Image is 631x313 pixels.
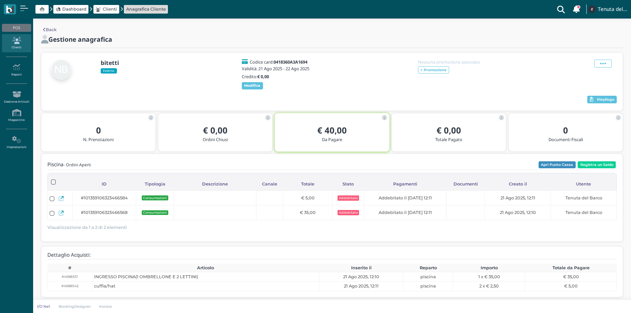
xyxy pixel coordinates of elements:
h5: Da Pagare [280,137,384,142]
span: 1 x € 35,00 [478,274,500,280]
span: Addebitato il [DATE] 12:11 [379,195,432,201]
span: Riepilogo [597,97,614,102]
button: Registra un Saldo [578,161,616,169]
img: null bitetti [51,60,71,79]
h4: Tenuta del Barco [598,7,627,12]
span: Addebitato [338,210,359,215]
th: Importo [453,264,525,272]
div: Canale [256,178,283,190]
a: Clienti [2,34,31,52]
a: Anagrafica Cliente [126,6,166,12]
span: 21 Ago 2025, 12:11 [344,283,379,289]
div: Creato il [485,178,551,190]
span: 21 Ago 2025, 12:10 [343,274,379,280]
h5: Documenti Fiscali [514,137,617,142]
b: € 0,00 [203,125,228,136]
button: Apri Punto Cassa [539,161,576,169]
a: Gestione Articoli [2,88,31,106]
div: Tipologia [136,178,174,190]
h4: Dettaglio Acquisti: [47,252,91,258]
span: Visualizzazione da 1 a 2 di 2 elementi [47,223,127,232]
th: Totale da Pagare [525,264,617,272]
span: INGRESSO PISCINA(1 OMBRELLONE E 2 LETTINI) [94,274,198,280]
a: Back [43,26,57,33]
div: Stato [333,178,364,190]
a: ... Tenuta del Barco [587,1,627,17]
div: Totale [283,178,332,190]
span: #101359106323466568 [81,209,128,216]
h5: Ordini Chiusi [164,137,267,142]
b: Modifica [244,83,260,88]
span: Tenuta del Barco [565,195,602,201]
h5: Nessuna promozione associata [418,60,488,64]
iframe: Help widget launcher [584,292,625,307]
b: bitetti [101,59,119,67]
b: € 0,00 [257,74,269,79]
span: piscina [420,283,436,289]
span: Esterno [101,68,117,74]
span: € 5,00 [301,195,315,201]
span: cuffia/hat [94,283,115,289]
h5: Validità: 21 Ago 2025 - 22 Ago 2025 [242,66,311,71]
div: POS [2,24,31,32]
span: 21 Ago 2025, 12:10 [500,209,536,216]
img: logo [6,6,14,13]
button: Riepilogo [587,96,617,104]
a: BookingDesigner [54,304,95,309]
small: #4698531 [62,274,78,279]
small: #4698542 [61,284,79,288]
span: #101359106323466584 [81,195,128,201]
th: Inserito il [319,264,403,272]
b: 0418360A3A1694 [274,59,307,65]
span: Clienti [103,6,117,12]
span: Consumazioni [142,210,168,215]
span: piscina [420,274,436,280]
span: 21 Ago 2025, 12:11 [500,195,535,201]
span: 2 x € 2,50 [479,283,499,289]
th: # [47,264,92,272]
a: Impostazioni [2,133,31,152]
b: + Promozione [420,68,447,72]
div: ID [73,178,136,190]
a: Invoice [95,304,117,309]
h5: Credito: [242,74,311,79]
h2: Gestione anagrafica [48,36,112,43]
span: € 5,00 [564,283,578,289]
small: - Ordini Aperti [64,162,91,168]
b: € 0,00 [437,125,461,136]
img: ... [588,6,596,13]
h4: Piscina [47,162,91,168]
span: Addebitato [338,195,359,201]
th: Reparto [403,264,453,272]
span: Dashboard [62,6,86,12]
a: Clienti [95,6,117,12]
a: Magazzino [2,106,31,125]
span: € 35,00 [563,274,579,280]
b: 0 [96,125,101,136]
span: Consumazioni [142,195,168,200]
h5: Codice card: [250,60,307,64]
span: Addebitato il [DATE] 12:11 [379,209,432,216]
a: Report [2,61,31,79]
div: Pagamenti [364,178,447,190]
div: Descrizione [174,178,256,190]
p: I/O Net [37,304,50,309]
a: Dashboard [56,6,86,12]
div: Utente [551,178,617,190]
span: Tenuta del Barco [565,209,602,216]
th: Articolo [92,264,319,272]
b: € 40,00 [317,125,347,136]
b: 0 [563,125,568,136]
span: € 35,00 [300,209,316,216]
h5: Totale Pagato [397,137,500,142]
div: Documenti [447,178,485,190]
h5: N. Prenotazioni [47,137,150,142]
